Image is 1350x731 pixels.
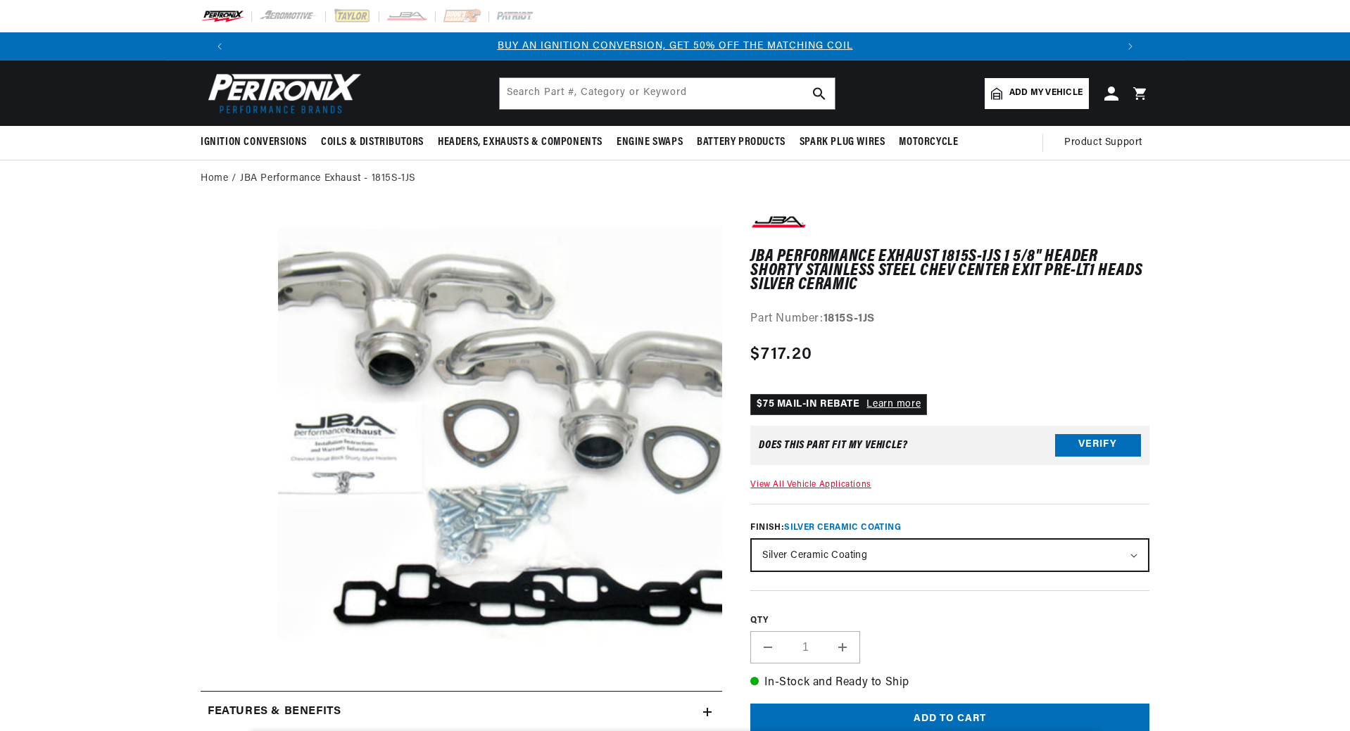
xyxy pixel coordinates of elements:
div: Announcement [234,39,1116,54]
button: search button [804,78,835,109]
span: Headers, Exhausts & Components [438,135,603,150]
button: Translation missing: en.sections.announcements.next_announcement [1116,32,1144,61]
nav: breadcrumbs [201,171,1149,186]
img: Pertronix [201,69,362,117]
h2: Features & Benefits [208,703,341,721]
button: Verify [1055,434,1141,457]
span: Battery Products [697,135,786,150]
summary: Battery Products [690,126,793,159]
summary: Headers, Exhausts & Components [431,126,610,159]
a: Home [201,171,228,186]
media-gallery: Gallery Viewer [201,212,722,663]
summary: Motorcycle [892,126,965,159]
a: Learn more [866,399,921,409]
span: Engine Swaps [617,135,683,150]
summary: Engine Swaps [610,126,690,159]
p: In-Stock and Ready to Ship [750,674,1149,692]
span: Motorcycle [899,135,958,150]
span: Silver Ceramic Coating [784,523,901,532]
input: Search Part #, Category or Keyword [500,78,835,109]
span: Coils & Distributors [321,135,424,150]
span: Product Support [1064,135,1142,151]
slideshow-component: Translation missing: en.sections.announcements.announcement_bar [165,32,1185,61]
span: $717.20 [750,342,812,367]
a: Add my vehicle [985,78,1089,109]
a: BUY AN IGNITION CONVERSION, GET 50% OFF THE MATCHING COIL [498,41,853,51]
button: Translation missing: en.sections.announcements.previous_announcement [206,32,234,61]
div: Does This part fit My vehicle? [759,440,907,451]
summary: Ignition Conversions [201,126,314,159]
a: JBA Performance Exhaust - 1815S-1JS [240,171,415,186]
summary: Product Support [1064,126,1149,160]
p: $75 MAIL-IN REBATE [750,394,927,415]
summary: Spark Plug Wires [793,126,892,159]
label: Finish: [750,521,1149,534]
strong: 1815S-1JS [824,313,875,324]
label: QTY [750,615,1149,627]
h1: JBA Performance Exhaust 1815S-1JS 1 5/8" Header Shorty Stainless Steel Chev Center Exit Pre-LT1 H... [750,250,1149,293]
span: Spark Plug Wires [800,135,885,150]
summary: Coils & Distributors [314,126,431,159]
div: Part Number: [750,310,1149,329]
a: View All Vehicle Applications [750,481,871,489]
div: 1 of 3 [234,39,1116,54]
span: Ignition Conversions [201,135,307,150]
span: Add my vehicle [1009,87,1083,100]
